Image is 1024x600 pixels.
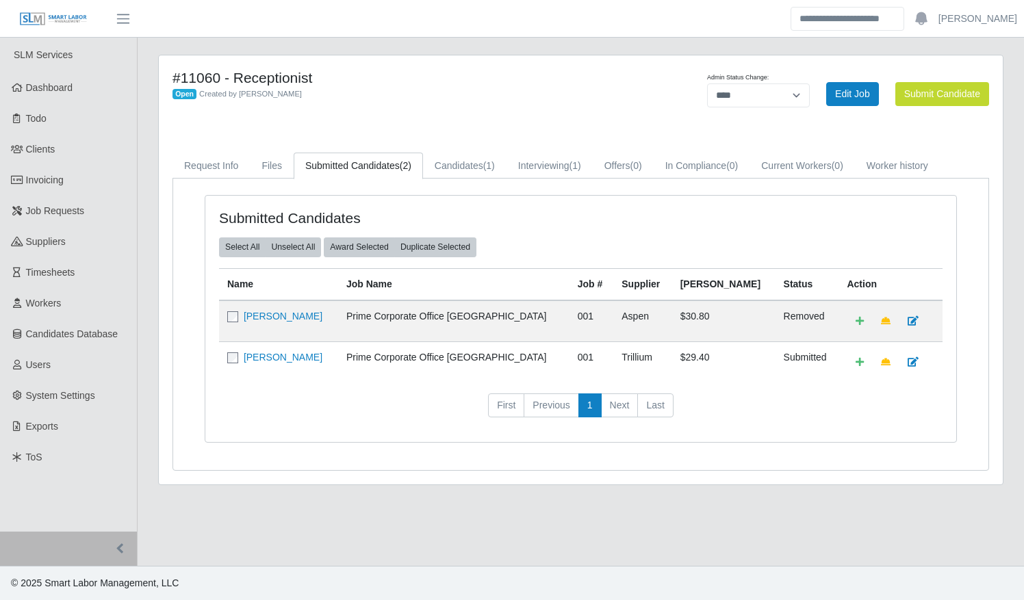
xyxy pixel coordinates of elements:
span: Suppliers [26,236,66,247]
td: submitted [776,341,839,382]
a: Make Team Lead [872,350,899,374]
span: Invoicing [26,174,64,185]
span: (1) [569,160,581,171]
button: Submit Candidate [895,82,989,106]
td: $29.40 [672,341,776,382]
th: Name [219,268,338,300]
span: Open [172,89,196,100]
a: Add Default Cost Code [847,309,873,333]
th: [PERSON_NAME] [672,268,776,300]
button: Unselect All [265,237,321,257]
nav: pagination [219,393,943,429]
td: removed [776,300,839,342]
input: Search [791,7,904,31]
a: Offers [593,153,654,179]
span: Dashboard [26,82,73,93]
span: SLM Services [14,49,73,60]
span: Workers [26,298,62,309]
td: 001 [569,341,614,382]
span: ToS [26,452,42,462]
div: bulk actions [219,237,321,257]
th: Supplier [613,268,671,300]
td: Prime Corporate Office [GEOGRAPHIC_DATA] [338,341,569,382]
h4: #11060 - Receptionist [172,69,640,86]
td: Aspen [613,300,671,342]
th: Job Name [338,268,569,300]
span: (0) [832,160,843,171]
a: Add Default Cost Code [847,350,873,374]
span: Job Requests [26,205,85,216]
span: Clients [26,144,55,155]
th: Status [776,268,839,300]
div: bulk actions [324,237,476,257]
a: 1 [578,393,602,418]
button: Award Selected [324,237,395,257]
a: [PERSON_NAME] [244,352,322,363]
td: $30.80 [672,300,776,342]
span: Todo [26,113,47,124]
a: Edit Job [826,82,879,106]
td: Prime Corporate Office [GEOGRAPHIC_DATA] [338,300,569,342]
a: Files [250,153,294,179]
label: Admin Status Change: [707,73,769,83]
span: Created by [PERSON_NAME] [199,90,302,98]
a: Worker history [855,153,940,179]
a: [PERSON_NAME] [938,12,1017,26]
td: 001 [569,300,614,342]
a: [PERSON_NAME] [244,311,322,322]
a: Current Workers [750,153,855,179]
span: System Settings [26,390,95,401]
span: Exports [26,421,58,432]
a: Request Info [172,153,250,179]
a: Candidates [423,153,507,179]
span: Users [26,359,51,370]
th: Action [839,268,943,300]
span: (2) [400,160,411,171]
a: In Compliance [654,153,750,179]
a: Make Team Lead [872,309,899,333]
button: Duplicate Selected [394,237,476,257]
a: Submitted Candidates [294,153,423,179]
span: Timesheets [26,267,75,278]
img: SLM Logo [19,12,88,27]
span: © 2025 Smart Labor Management, LLC [11,577,179,588]
a: Interviewing [507,153,593,179]
button: Select All [219,237,266,257]
span: (0) [630,160,642,171]
span: (1) [483,160,495,171]
span: (0) [726,160,738,171]
th: Job # [569,268,614,300]
span: Candidates Database [26,328,118,339]
td: Trillium [613,341,671,382]
h4: Submitted Candidates [219,209,509,226]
